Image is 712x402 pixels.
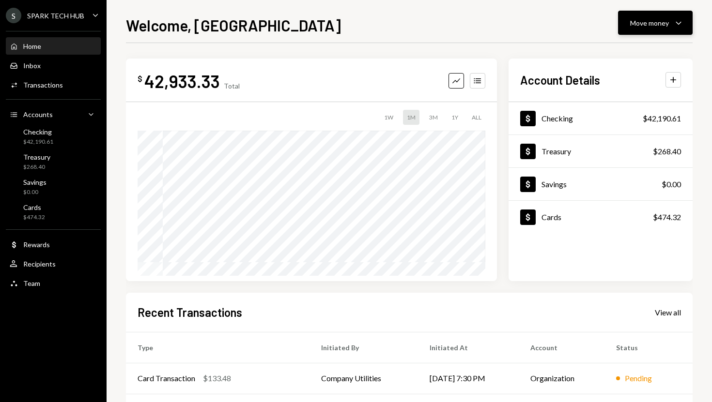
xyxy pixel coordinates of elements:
[509,168,693,200] a: Savings$0.00
[6,236,101,253] a: Rewards
[425,110,442,125] div: 3M
[126,15,341,35] h1: Welcome, [GEOGRAPHIC_DATA]
[126,332,310,363] th: Type
[6,57,101,74] a: Inbox
[519,332,604,363] th: Account
[23,163,50,171] div: $268.40
[618,11,693,35] button: Move money
[23,153,50,161] div: Treasury
[23,138,53,146] div: $42,190.61
[144,70,220,92] div: 42,933.33
[138,372,195,384] div: Card Transaction
[23,128,53,136] div: Checking
[23,203,45,211] div: Cards
[27,12,84,20] div: SPARK TECH HUB
[655,308,681,317] div: View all
[224,82,240,90] div: Total
[653,146,681,157] div: $268.40
[509,102,693,134] a: Checking$42,190.61
[6,37,101,55] a: Home
[23,81,63,89] div: Transactions
[310,332,418,363] th: Initiated By
[6,105,101,123] a: Accounts
[23,188,46,196] div: $0.00
[542,212,561,222] div: Cards
[448,110,462,125] div: 1Y
[520,72,600,88] h2: Account Details
[542,114,573,123] div: Checking
[630,18,669,28] div: Move money
[542,179,567,189] div: Savings
[6,255,101,272] a: Recipients
[6,200,101,223] a: Cards$474.32
[6,125,101,148] a: Checking$42,190.61
[662,179,681,190] div: $0.00
[403,110,419,125] div: 1M
[23,61,41,70] div: Inbox
[23,279,40,287] div: Team
[6,274,101,292] a: Team
[6,175,101,198] a: Savings$0.00
[6,150,101,173] a: Treasury$268.40
[418,332,519,363] th: Initiated At
[23,42,41,50] div: Home
[138,304,242,320] h2: Recent Transactions
[23,110,53,119] div: Accounts
[138,74,142,84] div: $
[23,240,50,249] div: Rewards
[519,363,604,394] td: Organization
[23,213,45,222] div: $474.32
[509,135,693,167] a: Treasury$268.40
[468,110,485,125] div: ALL
[643,113,681,124] div: $42,190.61
[625,372,652,384] div: Pending
[604,332,693,363] th: Status
[310,363,418,394] td: Company Utilities
[203,372,231,384] div: $133.48
[380,110,397,125] div: 1W
[23,260,56,268] div: Recipients
[23,178,46,186] div: Savings
[542,147,571,156] div: Treasury
[653,211,681,223] div: $474.32
[509,201,693,233] a: Cards$474.32
[418,363,519,394] td: [DATE] 7:30 PM
[6,8,21,23] div: S
[655,307,681,317] a: View all
[6,76,101,93] a: Transactions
